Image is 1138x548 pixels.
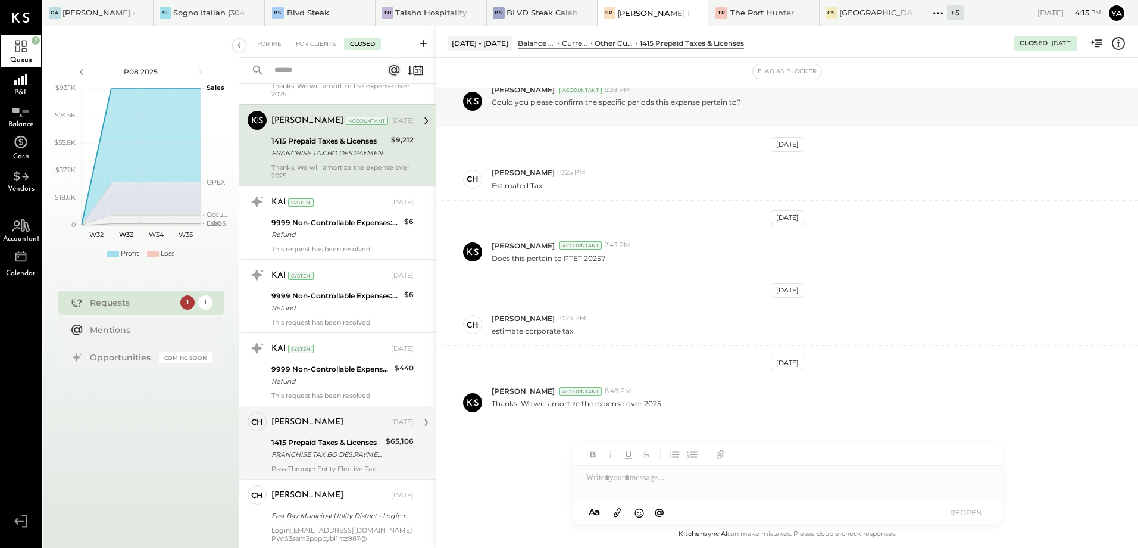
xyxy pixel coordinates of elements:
[207,178,226,186] text: OPEX
[492,313,555,323] span: [PERSON_NAME]
[271,343,286,355] div: KAI
[288,345,314,353] div: System
[467,173,479,185] div: ch
[8,121,33,128] span: Balance
[271,135,387,147] div: 1415 Prepaid Taxes & Licenses
[160,7,171,19] div: SI
[839,7,912,18] div: [GEOGRAPHIC_DATA][PERSON_NAME]
[391,491,414,500] div: [DATE]
[684,447,700,462] button: Ordered List
[271,197,286,208] div: KAI
[605,387,631,396] span: 8:48 PM
[391,116,414,126] div: [DATE]
[559,241,602,250] div: Accountant
[71,220,76,229] text: 0
[559,387,602,396] div: Accountant
[271,363,391,375] div: 9999 Non-Controllable Expenses:Other Income and Expenses:To Be Classified P&L
[1,163,41,195] a: Vendors
[1,67,41,99] a: P&L
[288,272,314,280] div: System
[492,167,555,178] span: [PERSON_NAME]
[404,216,414,228] div: $6
[391,418,414,427] div: [DATE]
[492,326,573,336] p: estimate corporate tax
[271,82,414,98] div: Thanks, We will amortize the expense over 2025.
[603,447,618,462] button: Italic
[271,391,414,400] div: This request has been resolved
[207,83,224,92] text: Sales
[55,193,76,201] text: $18.6K
[287,7,329,18] div: Blvd Steak
[271,526,414,534] div: Login:[EMAIL_ADDRESS][DOMAIN_NAME]
[271,147,387,159] div: FRANCHISE TAX BO DES:PAYMENTS ID FRANCHISE TAX BO DES:PAYMENTS ID:116108432 PM INDN:[PERSON_NAME]...
[90,297,174,309] div: Requests
[562,38,589,48] div: Current Assets
[1,99,41,131] a: Balance
[13,153,29,160] span: Cash
[271,229,401,241] div: Refund
[639,447,654,462] button: Strikethrough
[771,210,804,225] div: [DATE]
[621,447,636,462] button: Underline
[90,351,153,363] div: Opportunities
[753,64,821,79] button: Flag as Blocker
[272,7,284,19] div: BS
[655,506,664,518] span: @
[161,249,174,259] div: Loss
[492,180,542,191] p: Estimated Tax
[271,490,343,502] div: [PERSON_NAME]
[6,270,36,277] span: Calendar
[207,210,227,219] text: Occu...
[382,7,393,19] div: TH
[251,38,287,50] div: For Me
[1,35,41,67] a: Queue
[395,362,414,374] div: $440
[55,166,76,174] text: $37.2K
[1037,7,1101,18] div: [DATE]
[391,344,414,354] div: [DATE]
[251,416,263,428] div: ch
[1052,39,1072,48] div: [DATE]
[492,241,555,251] span: [PERSON_NAME]
[1,213,41,245] a: Accountant
[55,111,76,119] text: $74.5K
[771,137,804,152] div: [DATE]
[271,290,401,302] div: 9999 Non-Controllable Expenses:Other Income and Expenses:To Be Classified P&L
[198,295,212,310] div: 1
[467,319,479,331] div: ch
[271,245,414,253] div: This request has been resolved
[712,447,728,462] button: Add URL
[271,416,343,428] div: [PERSON_NAME]
[492,398,663,419] p: Thanks, We will amortize the expense over 2025.
[493,7,505,19] div: BS
[62,7,135,18] div: [PERSON_NAME] Arso
[404,289,414,301] div: $6
[942,505,990,521] button: REOPEN
[90,324,207,336] div: Mentions
[492,85,555,95] span: [PERSON_NAME]
[271,437,382,449] div: 1415 Prepaid Taxes & Licenses
[288,198,314,207] div: System
[271,526,414,543] div: PW:S3sam3poppybl1ntz987@
[346,117,388,125] div: Accountant
[585,447,601,462] button: Bold
[558,168,586,178] span: 10:25 PM
[271,270,286,282] div: KAI
[271,510,410,522] div: East Bay Municipal Utility District - Login requird.
[271,449,382,460] div: FRANCHISE TAX BO DES:PAYMENTS ID:XXXXX9545 PM INDN:[PERSON_NAME] R CO ID:XXXXX32045 CCD
[604,7,615,19] div: SR
[448,36,512,51] div: [DATE] - [DATE]
[559,86,602,94] div: Accountant
[179,231,193,239] text: W35
[121,249,139,259] div: Profit
[391,198,414,207] div: [DATE]
[640,38,744,48] div: 1415 Prepaid Taxes & Licenses
[251,490,263,501] div: ch
[49,7,61,19] div: GA
[391,134,414,146] div: $9,212
[1020,39,1048,48] div: Closed
[1107,4,1126,23] button: Ya
[617,8,690,19] div: [PERSON_NAME] Restaurant & Deli
[14,89,28,96] span: P&L
[605,85,630,95] span: 5:38 PM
